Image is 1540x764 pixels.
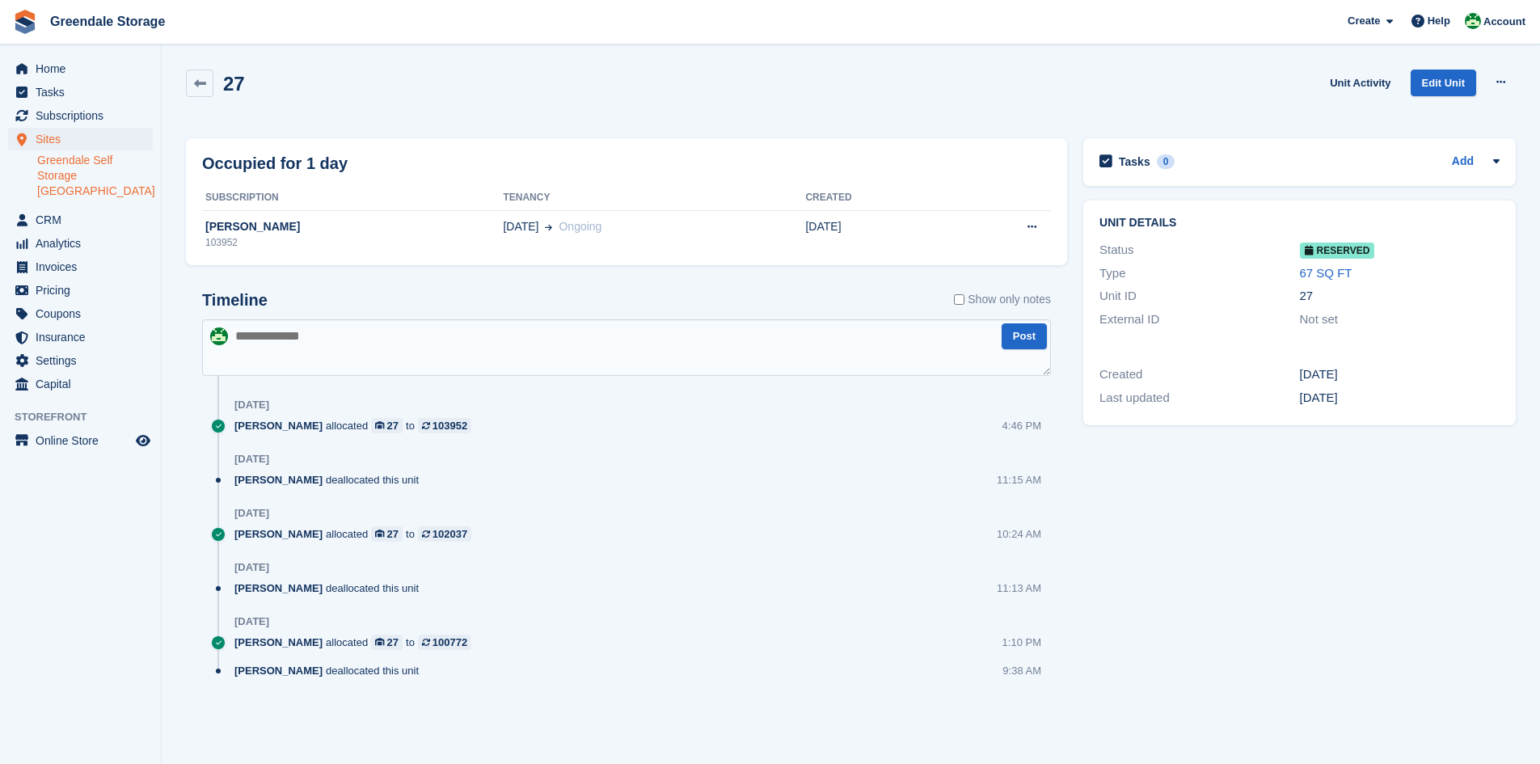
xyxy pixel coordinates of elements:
[1428,13,1450,29] span: Help
[234,580,427,596] div: deallocated this unit
[223,73,245,95] h2: 27
[1465,13,1481,29] img: Jon
[234,580,323,596] span: [PERSON_NAME]
[8,232,153,255] a: menu
[954,291,964,308] input: Show only notes
[234,663,427,678] div: deallocated this unit
[234,507,269,520] div: [DATE]
[36,104,133,127] span: Subscriptions
[997,580,1041,596] div: 11:13 AM
[202,235,503,250] div: 103952
[8,57,153,80] a: menu
[1300,310,1500,329] div: Not set
[234,526,323,542] span: [PERSON_NAME]
[202,151,348,175] h2: Occupied for 1 day
[371,635,403,650] a: 27
[36,255,133,278] span: Invoices
[15,409,161,425] span: Storefront
[1119,154,1150,169] h2: Tasks
[418,418,471,433] a: 103952
[1099,310,1299,329] div: External ID
[371,418,403,433] a: 27
[8,429,153,452] a: menu
[1411,70,1476,96] a: Edit Unit
[202,291,268,310] h2: Timeline
[13,10,37,34] img: stora-icon-8386f47178a22dfd0bd8f6a31ec36ba5ce8667c1dd55bd0f319d3a0aa187defe.svg
[36,232,133,255] span: Analytics
[1099,365,1299,384] div: Created
[1300,287,1500,306] div: 27
[36,302,133,325] span: Coupons
[432,418,467,433] div: 103952
[234,526,479,542] div: allocated to
[8,302,153,325] a: menu
[8,209,153,231] a: menu
[954,291,1051,308] label: Show only notes
[37,153,153,199] a: Greendale Self Storage [GEOGRAPHIC_DATA]
[210,327,228,345] img: Jon
[234,561,269,574] div: [DATE]
[133,431,153,450] a: Preview store
[418,635,471,650] a: 100772
[1300,389,1500,407] div: [DATE]
[8,373,153,395] a: menu
[234,663,323,678] span: [PERSON_NAME]
[8,81,153,103] a: menu
[36,349,133,372] span: Settings
[1099,264,1299,283] div: Type
[1002,663,1041,678] div: 9:38 AM
[1300,243,1375,259] span: Reserved
[8,104,153,127] a: menu
[418,526,471,542] a: 102037
[371,526,403,542] a: 27
[36,81,133,103] span: Tasks
[559,220,601,233] span: Ongoing
[8,326,153,348] a: menu
[36,429,133,452] span: Online Store
[44,8,171,35] a: Greendale Storage
[234,635,323,650] span: [PERSON_NAME]
[1002,418,1041,433] div: 4:46 PM
[1300,365,1500,384] div: [DATE]
[202,218,503,235] div: [PERSON_NAME]
[234,472,427,488] div: deallocated this unit
[8,279,153,302] a: menu
[234,399,269,412] div: [DATE]
[8,255,153,278] a: menu
[1099,241,1299,260] div: Status
[1323,70,1397,96] a: Unit Activity
[234,635,479,650] div: allocated to
[432,635,467,650] div: 100772
[234,418,479,433] div: allocated to
[234,472,323,488] span: [PERSON_NAME]
[36,57,133,80] span: Home
[387,526,399,542] div: 27
[1348,13,1380,29] span: Create
[234,418,323,433] span: [PERSON_NAME]
[36,326,133,348] span: Insurance
[1157,154,1175,169] div: 0
[503,185,805,211] th: Tenancy
[1483,14,1525,30] span: Account
[997,526,1041,542] div: 10:24 AM
[234,615,269,628] div: [DATE]
[1099,389,1299,407] div: Last updated
[1300,266,1352,280] a: 67 SQ FT
[805,185,947,211] th: Created
[8,349,153,372] a: menu
[503,218,538,235] span: [DATE]
[36,128,133,150] span: Sites
[1099,217,1500,230] h2: Unit details
[387,418,399,433] div: 27
[1452,153,1474,171] a: Add
[8,128,153,150] a: menu
[805,210,947,259] td: [DATE]
[1099,287,1299,306] div: Unit ID
[36,279,133,302] span: Pricing
[1002,323,1047,350] button: Post
[432,526,467,542] div: 102037
[36,373,133,395] span: Capital
[36,209,133,231] span: CRM
[387,635,399,650] div: 27
[202,185,503,211] th: Subscription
